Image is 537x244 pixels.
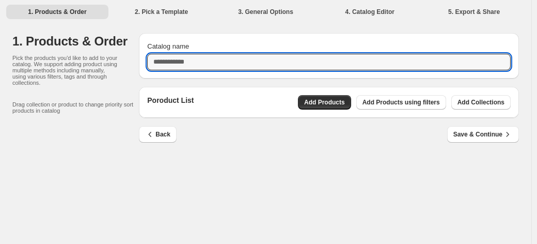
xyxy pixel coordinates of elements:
span: Add Products using filters [362,98,440,106]
button: Add Products [298,95,351,110]
button: Save & Continue [447,126,519,143]
span: Back [145,129,170,140]
span: Save & Continue [453,129,513,140]
p: Pick the products you'd like to add to your catalog. We support adding product using multiple met... [12,55,118,86]
button: Add Collections [451,95,511,110]
span: Add Collections [457,98,504,106]
p: Poroduct List [147,95,194,110]
h1: 1. Products & Order [12,33,139,50]
button: Back [139,126,177,143]
span: Catalog name [147,42,189,50]
button: Add Products using filters [356,95,446,110]
p: Drag collection or product to change priority sort products in catalog [12,101,139,114]
span: Add Products [304,98,345,106]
